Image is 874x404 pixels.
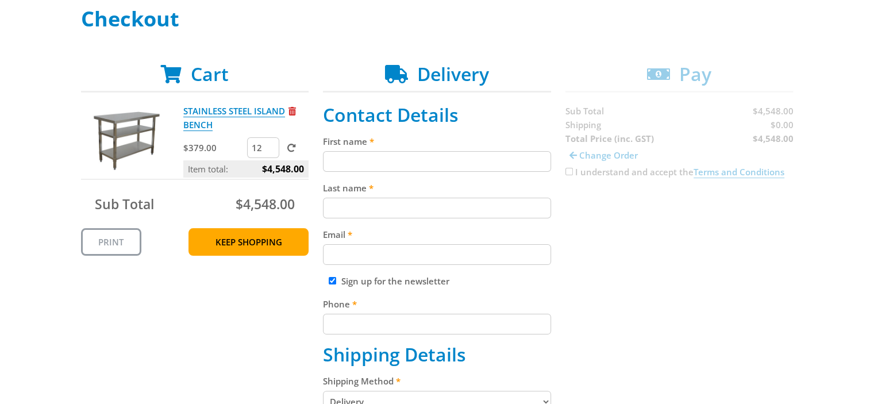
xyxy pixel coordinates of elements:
span: $4,548.00 [262,160,304,178]
label: Email [323,228,551,241]
label: Phone [323,297,551,311]
span: Sub Total [95,195,154,213]
span: Delivery [417,61,489,86]
p: Item total: [183,160,309,178]
label: First name [323,134,551,148]
h2: Contact Details [323,104,551,126]
input: Please enter your first name. [323,151,551,172]
h1: Checkout [81,7,794,30]
h2: Shipping Details [323,344,551,365]
a: Print [81,228,141,256]
span: Cart [191,61,229,86]
label: Last name [323,181,551,195]
input: Please enter your last name. [323,198,551,218]
label: Sign up for the newsletter [341,275,449,287]
input: Please enter your telephone number. [323,314,551,334]
p: $379.00 [183,141,245,155]
label: Shipping Method [323,374,551,388]
a: STAINLESS STEEL ISLAND BENCH [183,105,285,131]
input: Please enter your email address. [323,244,551,265]
a: Keep Shopping [188,228,309,256]
img: STAINLESS STEEL ISLAND BENCH [92,104,161,173]
span: $4,548.00 [236,195,295,213]
a: Remove from cart [288,105,296,117]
